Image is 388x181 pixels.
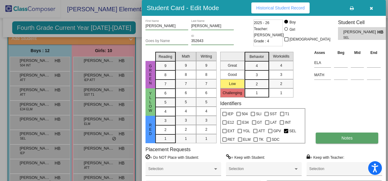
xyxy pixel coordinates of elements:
span: GREEN [148,64,153,85]
th: End [365,49,382,56]
span: ELM [243,136,251,143]
span: 5 [164,100,167,105]
span: 9 [205,63,207,68]
span: [PERSON_NAME] [343,29,377,35]
span: E34 [242,119,249,126]
span: SST [270,110,277,118]
span: SEL [289,127,296,135]
span: 7 [185,81,187,87]
label: Identifiers [220,101,241,106]
span: 4 [205,108,207,114]
th: Asses [313,49,332,56]
span: 6 [205,90,207,96]
span: TK [259,136,263,143]
span: GT [257,119,262,126]
span: 2 [256,81,258,87]
span: INT [285,119,291,126]
div: Girl [289,27,295,32]
span: 1 [164,136,167,141]
label: = Do NOT Place with Student: [145,154,199,160]
span: SDC [272,136,279,143]
span: Writing [201,54,212,59]
span: 3 [205,118,207,123]
span: 9 [185,63,187,68]
span: 4 [185,108,187,114]
span: 3 [185,118,187,123]
span: 8 [164,72,167,78]
span: YGL [243,127,250,135]
span: 1 [205,136,207,141]
input: assessment [314,70,331,80]
button: Notes [316,133,378,144]
span: Reading [159,54,172,59]
span: SLI [256,110,261,118]
th: Beg [332,49,349,56]
span: Behavior [250,54,264,59]
span: Teacher: [PERSON_NAME] [254,26,284,38]
span: 504 [242,110,248,118]
span: [DEMOGRAPHIC_DATA] [289,36,330,43]
span: Grade : 4 [254,38,269,44]
span: 8 [185,72,187,77]
span: E12 [228,119,234,126]
span: T1 [285,110,289,118]
button: Historical Student Record [251,2,310,13]
span: HB [377,29,386,35]
span: 5 [205,99,207,105]
span: 3 [280,72,282,77]
input: Enter ID [191,39,234,43]
span: 2 [280,81,282,87]
div: Boy [289,20,296,25]
input: assessment [314,58,331,67]
span: Math [182,54,190,59]
span: EXT [228,127,235,135]
label: = Keep with Teacher: [307,154,344,160]
span: 6 [164,90,167,96]
span: 3 [164,118,167,123]
span: 2 [185,127,187,132]
span: RET [228,136,235,143]
span: LAT [270,119,277,126]
span: 7 [205,81,207,87]
span: Workskills [273,54,289,59]
span: ATT [258,127,265,135]
span: Historical Student Record [256,5,305,10]
span: 8 [205,72,207,77]
span: 3 [256,72,258,78]
span: YLLOW [148,91,153,113]
span: IEP [228,110,233,118]
span: 4 [164,109,167,114]
span: 9 [164,63,167,69]
h3: Student Card - Edit Mode [147,4,219,12]
span: 1 [256,90,258,96]
span: GPV [273,127,281,135]
input: goes by name [145,39,188,43]
span: 6 [185,90,187,96]
span: SEL [343,35,373,40]
span: 1 [185,136,187,141]
span: 2 [205,127,207,132]
span: Notes [341,136,353,140]
span: 2 [164,127,167,133]
label: Placement Requests [145,147,191,152]
span: 7 [164,81,167,87]
label: = Keep with Student: [226,154,265,160]
span: 1 [280,90,282,96]
span: 4 [280,63,282,68]
th: Mid [349,49,365,56]
span: 5 [185,99,187,105]
span: 2025 - 26 [254,20,269,26]
span: 4 [256,63,258,69]
span: Red [148,123,153,136]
